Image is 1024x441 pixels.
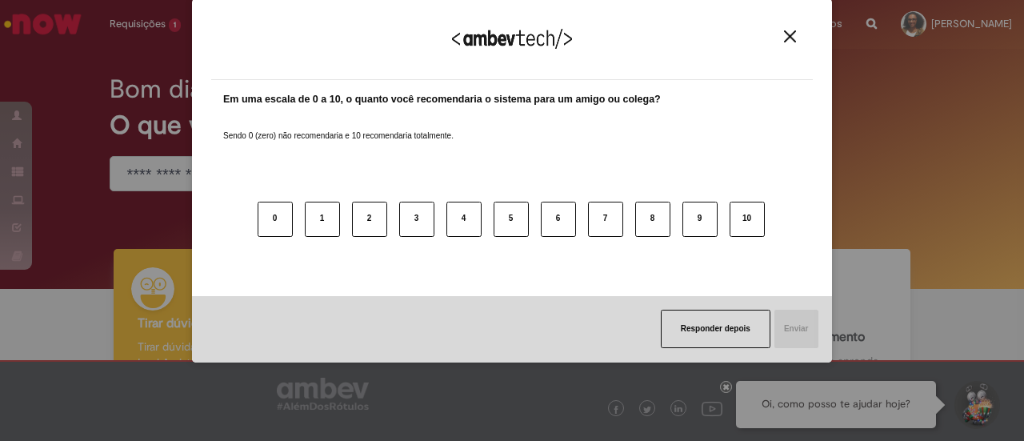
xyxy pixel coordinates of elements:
button: 3 [399,202,434,237]
button: 9 [682,202,718,237]
button: 7 [588,202,623,237]
button: Close [779,30,801,43]
label: Sendo 0 (zero) não recomendaria e 10 recomendaria totalmente. [223,111,454,142]
button: 2 [352,202,387,237]
button: 0 [258,202,293,237]
label: Em uma escala de 0 a 10, o quanto você recomendaria o sistema para um amigo ou colega? [223,92,661,107]
img: Close [784,30,796,42]
button: 1 [305,202,340,237]
button: 8 [635,202,670,237]
button: 6 [541,202,576,237]
img: Logo Ambevtech [452,29,572,49]
button: 10 [730,202,765,237]
button: Responder depois [661,310,770,348]
button: 4 [446,202,482,237]
button: 5 [494,202,529,237]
